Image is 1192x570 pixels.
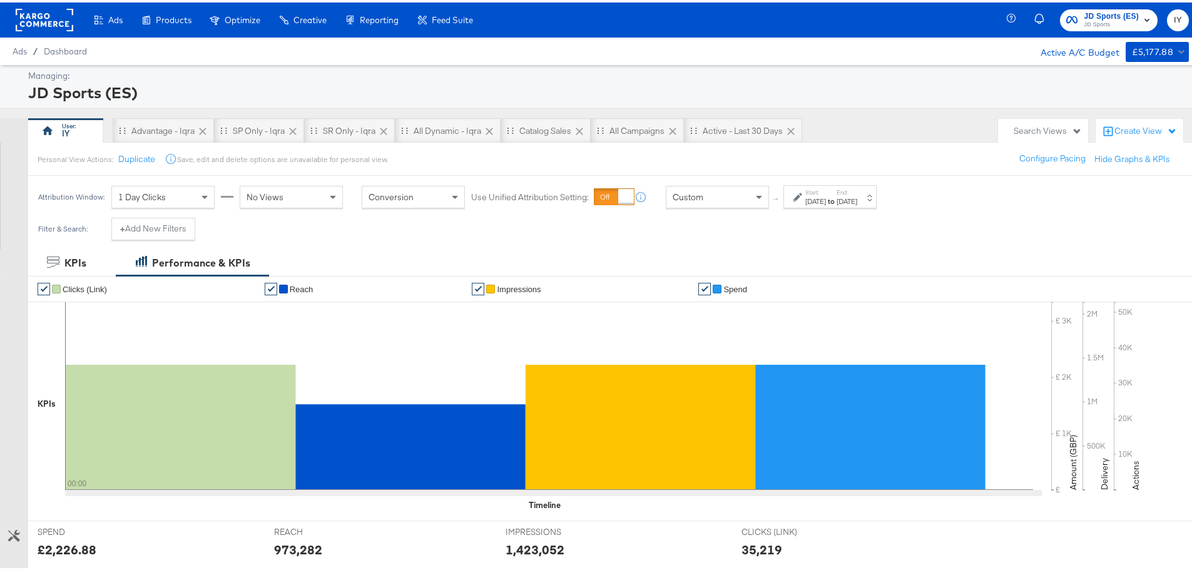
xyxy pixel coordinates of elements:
div: All Campaigns [609,123,665,135]
div: [DATE] [805,194,826,204]
a: ✔ [38,280,50,293]
span: Conversion [369,189,414,200]
label: Use Unified Attribution Setting: [471,189,589,201]
span: Feed Suite [432,13,473,23]
span: Ads [13,44,27,54]
div: £5,177.88 [1132,42,1174,58]
button: IY [1167,7,1189,29]
div: Active - Last 30 Days [703,123,783,135]
div: SP only - Iqra [233,123,285,135]
label: End: [837,186,857,194]
button: Hide Graphs & KPIs [1094,151,1170,163]
span: Spend [723,282,747,292]
div: KPIs [64,253,86,268]
span: No Views [247,189,283,200]
div: Catalog Sales [519,123,571,135]
div: 35,219 [741,538,782,556]
div: Drag to reorder tab [310,125,317,131]
div: KPIs [38,395,56,407]
span: Impressions [497,282,541,292]
span: Ads [108,13,123,23]
div: [DATE] [837,194,857,204]
label: Start: [805,186,826,194]
span: Custom [673,189,703,200]
div: Advantage - Iqra [131,123,195,135]
text: Delivery [1099,455,1110,487]
span: Reach [290,282,313,292]
text: Actions [1130,458,1141,487]
span: ↑ [770,195,782,199]
span: CLICKS (LINK) [741,524,835,536]
div: Filter & Search: [38,222,88,231]
div: Drag to reorder tab [690,125,697,131]
span: REACH [274,524,368,536]
div: Personal View Actions: [38,152,113,162]
div: Timeline [529,497,561,509]
span: JD Sports (ES) [1084,8,1139,21]
strong: to [826,194,837,203]
a: ✔ [698,280,711,293]
div: Drag to reorder tab [220,125,227,131]
button: Configure Pacing [1011,145,1094,168]
a: Dashboard [44,44,87,54]
button: £5,177.88 [1126,39,1189,59]
span: / [27,44,44,54]
div: Active A/C Budget [1027,39,1119,58]
div: 1,423,052 [506,538,564,556]
span: Creative [293,13,327,23]
div: All Dynamic - Iqra [414,123,481,135]
div: Save, edit and delete options are unavailable for personal view. [177,152,388,162]
strong: + [120,220,125,232]
span: JD Sports [1084,18,1139,28]
button: JD Sports (ES)JD Sports [1060,7,1158,29]
span: Products [156,13,191,23]
span: Optimize [225,13,260,23]
div: Drag to reorder tab [507,125,514,131]
div: Managing: [28,68,1186,79]
span: SPEND [38,524,131,536]
div: IY [62,125,69,137]
div: Drag to reorder tab [401,125,408,131]
button: Duplicate [118,151,155,163]
a: ✔ [265,280,277,293]
div: 973,282 [274,538,322,556]
span: IMPRESSIONS [506,524,599,536]
text: Amount (GBP) [1067,432,1079,487]
button: +Add New Filters [111,215,195,238]
div: Performance & KPIs [152,253,250,268]
div: Attribution Window: [38,190,105,199]
div: Drag to reorder tab [597,125,604,131]
span: 1 Day Clicks [118,189,166,200]
div: SR only - Iqra [323,123,375,135]
span: IY [1172,11,1184,25]
span: Clicks (Link) [63,282,107,292]
div: JD Sports (ES) [28,79,1186,101]
div: Drag to reorder tab [119,125,126,131]
a: ✔ [472,280,484,293]
div: Search Views [1014,123,1082,135]
div: £2,226.88 [38,538,96,556]
div: Create View [1114,123,1177,135]
span: Reporting [360,13,399,23]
